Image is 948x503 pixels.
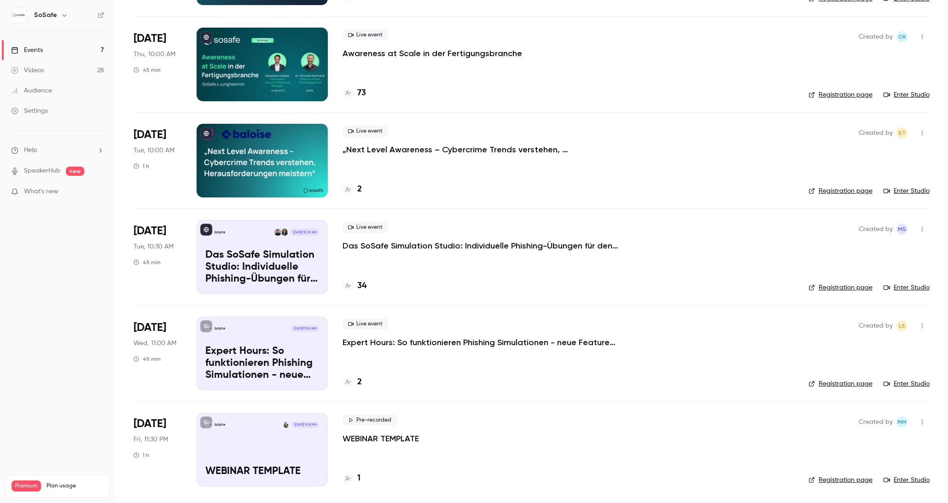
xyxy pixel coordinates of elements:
span: MM [897,416,907,428]
span: Premium [12,480,41,491]
a: Enter Studio [884,90,930,99]
a: 34 [343,280,366,292]
a: Registration page [808,90,872,99]
a: Awareness at Scale in der Fertigungsbranche [343,48,522,59]
a: Enter Studio [884,186,930,196]
p: Expert Hours: So funktionieren Phishing Simulationen - neue Features, Tipps & Tricks [205,346,319,381]
li: help-dropdown-opener [11,145,104,155]
span: Luise Schulz [896,320,907,331]
span: What's new [24,187,58,197]
div: 1 h [134,451,149,459]
span: [DATE] [134,416,166,431]
a: Registration page [808,186,872,196]
div: Sep 9 Tue, 10:30 AM (Europe/Berlin) [134,220,182,294]
span: Fri, 11:30 PM [134,435,168,444]
p: Das SoSafe Simulation Studio: Individuelle Phishing-Übungen für den öffentlichen Sektor [205,249,319,285]
span: Markus Stalf [896,224,907,235]
span: [DATE] [134,224,166,238]
a: Enter Studio [884,379,930,388]
p: WEBINAR TEMPLATE [205,466,319,478]
span: Stefanie Theil [896,127,907,139]
a: Enter Studio [884,475,930,485]
div: 45 min [134,355,161,363]
a: Registration page [808,475,872,485]
span: [DATE] 11:30 PM [291,422,319,428]
img: Jacqueline Jayne [283,422,289,428]
span: Live event [343,29,388,40]
span: Created by [859,31,893,42]
div: 45 min [134,66,161,74]
span: Pre-recorded [343,415,397,426]
p: SoSafe [214,422,226,427]
span: Live event [343,222,388,233]
div: 45 min [134,259,161,266]
div: Audience [11,86,52,95]
a: Registration page [808,379,872,388]
img: SoSafe [12,8,26,23]
span: Created by [859,127,893,139]
span: [DATE] [134,127,166,142]
p: SoSafe [214,326,226,331]
div: Videos [11,66,44,75]
span: [DATE] [134,320,166,335]
span: [DATE] [134,31,166,46]
a: 2 [343,376,362,388]
a: SpeakerHub [24,166,60,176]
div: Settings [11,106,48,116]
span: Live event [343,126,388,137]
a: 73 [343,87,366,99]
span: ST [898,127,906,139]
a: Das SoSafe Simulation Studio: Individuelle Phishing-Übungen für den öffentlichen Sektor [343,240,619,251]
a: WEBINAR TEMPLATESoSafeJacqueline Jayne[DATE] 11:30 PMWEBINAR TEMPLATE [197,413,328,486]
a: 2 [343,183,362,196]
span: [DATE] 10:30 AM [290,229,319,235]
div: Sep 4 Thu, 10:00 AM (Europe/Berlin) [134,28,182,101]
span: OK [898,31,906,42]
span: Thu, 10:00 AM [134,50,175,59]
span: Olga Krukova [896,31,907,42]
div: Events [11,46,43,55]
div: 1 h [134,162,149,170]
span: MS [898,224,906,235]
span: Created by [859,224,893,235]
h4: 2 [357,183,362,196]
iframe: Noticeable Trigger [93,188,104,196]
div: Dec 31 Fri, 11:30 PM (Europe/Vienna) [134,413,182,486]
span: LS [899,320,905,331]
a: „Next Level Awareness – Cybercrime Trends verstehen, Herausforderungen meistern“ Telekom Schweiz ... [343,144,619,155]
span: Max Mertznich [896,416,907,428]
h6: SoSafe [34,11,57,20]
a: Das SoSafe Simulation Studio: Individuelle Phishing-Übungen für den öffentlichen SektorSoSafeArzu... [197,220,328,294]
div: Sep 10 Wed, 11:00 AM (Europe/Berlin) [134,317,182,390]
span: Tue, 10:00 AM [134,146,174,155]
img: Gabriel Simkin [274,229,281,235]
span: Wed, 11:00 AM [134,339,176,348]
p: SoSafe [214,230,226,235]
h4: 2 [357,376,362,388]
span: Created by [859,416,893,428]
h4: 73 [357,87,366,99]
div: Sep 9 Tue, 10:00 AM (Europe/Berlin) [134,124,182,197]
img: Arzu Döver [281,229,288,235]
a: Enter Studio [884,283,930,292]
span: Live event [343,318,388,330]
span: [DATE] 11:00 AM [291,325,319,332]
h4: 34 [357,280,366,292]
span: new [66,167,84,176]
a: WEBINAR TEMPLATE [343,433,419,444]
a: 1 [343,472,361,485]
a: Expert Hours: So funktionieren Phishing Simulationen - neue Features, Tipps & TricksSoSafe[DATE] ... [197,317,328,390]
span: Help [24,145,37,155]
a: Registration page [808,283,872,292]
span: Created by [859,320,893,331]
span: Tue, 10:30 AM [134,242,174,251]
span: Plan usage [47,482,104,490]
a: Expert Hours: So funktionieren Phishing Simulationen - neue Features, Tipps & Tricks [343,337,619,348]
h4: 1 [357,472,361,485]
